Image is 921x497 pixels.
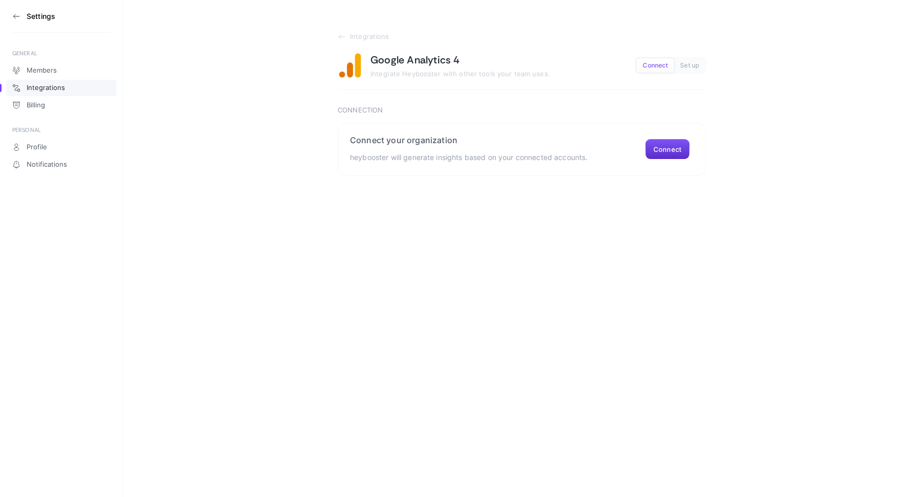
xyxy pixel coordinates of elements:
div: GENERAL [12,49,111,57]
span: Integrations [27,84,65,92]
span: Profile [27,143,47,151]
a: Members [6,62,117,79]
span: Connect [643,62,668,70]
h1: Google Analytics 4 [370,53,460,66]
button: Connect [645,139,690,160]
div: PERSONAL [12,126,111,134]
button: Set up [674,58,705,73]
a: Profile [6,139,117,155]
span: Members [27,66,57,75]
h3: Connection [338,106,706,115]
h2: Connect your organization [350,135,587,145]
span: Notifications [27,161,67,169]
span: Integrations [350,33,389,41]
a: Billing [6,97,117,114]
a: Integrations [338,33,706,41]
span: Set up [680,62,699,70]
a: Integrations [6,80,117,96]
p: heybooster will generate insights based on your connected accounts. [350,151,587,164]
span: Billing [27,101,45,109]
a: Notifications [6,156,117,173]
h3: Settings [27,12,55,20]
button: Connect [637,58,674,73]
span: Integrate Heybooster with other tools your team uses. [370,70,550,78]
